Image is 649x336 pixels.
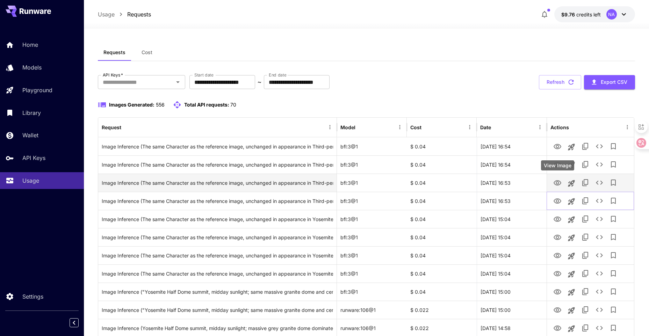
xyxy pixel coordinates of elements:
div: bfl:3@1 [337,228,407,246]
button: View Image [550,266,564,280]
button: Copy TaskUUID [578,303,592,317]
div: $ 0.04 [407,155,477,174]
button: See details [592,194,606,208]
button: Menu [535,122,545,132]
button: Launch in playground [564,249,578,263]
div: Click to copy prompt [102,247,333,264]
p: Wallet [22,131,38,139]
div: Click to copy prompt [102,156,333,174]
button: Launch in playground [564,158,578,172]
button: Add to library [606,303,620,317]
button: View Image [550,230,564,244]
p: Home [22,41,38,49]
button: See details [592,266,606,280]
button: Copy TaskUUID [578,248,592,262]
button: Add to library [606,248,620,262]
button: View Image [550,321,564,335]
button: Add to library [606,139,620,153]
div: Click to copy prompt [102,192,333,210]
span: 70 [230,102,236,108]
p: Playground [22,86,52,94]
div: 29 Aug, 2025 15:04 [477,246,547,264]
div: $ 0.04 [407,283,477,301]
button: View Image [550,157,564,171]
button: See details [592,248,606,262]
div: $ 0.04 [407,210,477,228]
span: Images Generated: [109,102,154,108]
p: Library [22,109,41,117]
button: Add to library [606,158,620,171]
div: bfl:3@1 [337,246,407,264]
div: $ 0.022 [407,301,477,319]
div: 29 Aug, 2025 16:54 [477,137,547,155]
label: End date [269,72,286,78]
button: Copy TaskUUID [578,158,592,171]
button: View Image [550,193,564,208]
button: Add to library [606,194,620,208]
p: ~ [258,78,261,86]
div: Click to copy prompt [102,228,333,246]
span: Total API requests: [184,102,229,108]
button: Launch in playground [564,322,578,336]
button: Copy TaskUUID [578,321,592,335]
div: $ 0.04 [407,137,477,155]
div: 29 Aug, 2025 15:04 [477,264,547,283]
label: API Keys [103,72,123,78]
span: Requests [103,49,125,56]
nav: breadcrumb [98,10,151,19]
button: Menu [395,122,405,132]
button: View Image [550,302,564,317]
button: Add to library [606,212,620,226]
button: See details [592,158,606,171]
div: 29 Aug, 2025 15:04 [477,228,547,246]
div: 29 Aug, 2025 16:53 [477,192,547,210]
button: Sort [122,122,132,132]
span: $9.76 [561,12,576,17]
a: Requests [127,10,151,19]
button: Add to library [606,176,620,190]
button: Launch in playground [564,176,578,190]
button: Export CSV [584,75,635,89]
button: Sort [422,122,432,132]
div: $ 0.04 [407,228,477,246]
button: Copy TaskUUID [578,139,592,153]
label: Start date [194,72,214,78]
a: Usage [98,10,115,19]
div: 29 Aug, 2025 16:54 [477,155,547,174]
div: $ 0.04 [407,264,477,283]
button: Sort [356,122,366,132]
button: See details [592,176,606,190]
div: 29 Aug, 2025 15:04 [477,210,547,228]
button: View Image [550,139,564,153]
div: runware:106@1 [337,301,407,319]
button: Sort [492,122,502,132]
div: NA [606,9,617,20]
div: bfl:3@1 [337,210,407,228]
div: Date [480,124,491,130]
button: View Image [550,175,564,190]
span: Cost [142,49,152,56]
button: Add to library [606,266,620,280]
button: Launch in playground [564,285,578,299]
button: Launch in playground [564,213,578,227]
div: Actions [550,124,569,130]
div: View Image [541,160,574,170]
div: bfl:3@1 [337,137,407,155]
button: Launch in playground [564,195,578,209]
button: See details [592,303,606,317]
div: 29 Aug, 2025 15:00 [477,301,547,319]
div: 29 Aug, 2025 15:00 [477,283,547,301]
button: Collapse sidebar [70,318,79,327]
p: Models [22,63,42,72]
button: Refresh [539,75,581,89]
button: View Image [550,248,564,262]
button: Add to library [606,230,620,244]
button: Launch in playground [564,140,578,154]
button: See details [592,212,606,226]
div: bfl:3@1 [337,174,407,192]
div: Click to copy prompt [102,174,333,192]
div: Cost [410,124,421,130]
p: Usage [22,176,39,185]
p: Settings [22,292,43,301]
